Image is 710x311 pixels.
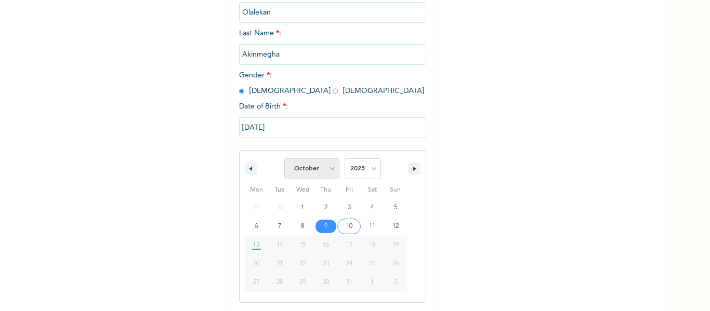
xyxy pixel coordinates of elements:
span: Gender : [DEMOGRAPHIC_DATA] [DEMOGRAPHIC_DATA] [239,72,424,94]
button: 18 [361,236,384,254]
span: 7 [278,217,281,236]
button: 27 [245,273,268,292]
span: 10 [346,217,352,236]
button: 4 [361,198,384,217]
span: Date of Birth : [239,101,288,112]
button: 19 [384,236,407,254]
span: 1 [301,198,304,217]
span: 15 [299,236,306,254]
button: 22 [291,254,314,273]
span: Sun [384,182,407,198]
span: 25 [369,254,375,273]
button: 28 [268,273,292,292]
span: 31 [346,273,352,292]
input: DD-MM-YYYY [239,117,426,138]
span: Last Name : [239,30,426,58]
span: 30 [323,273,329,292]
button: 7 [268,217,292,236]
button: 3 [337,198,361,217]
span: 27 [253,273,259,292]
span: 14 [277,236,283,254]
span: 24 [346,254,352,273]
span: Fri [337,182,361,198]
span: Sat [361,182,384,198]
span: 6 [255,217,258,236]
button: 11 [361,217,384,236]
button: 14 [268,236,292,254]
span: 23 [323,254,329,273]
span: 13 [253,236,260,254]
span: 4 [371,198,374,217]
input: Enter your first name [239,2,426,23]
button: 23 [314,254,338,273]
button: 29 [291,273,314,292]
button: 2 [314,198,338,217]
button: 10 [337,217,361,236]
span: 19 [392,236,399,254]
span: 5 [394,198,397,217]
span: 18 [369,236,375,254]
button: 6 [245,217,268,236]
button: 12 [384,217,407,236]
button: 15 [291,236,314,254]
span: 11 [369,217,375,236]
span: 26 [392,254,399,273]
span: 2 [324,198,327,217]
button: 5 [384,198,407,217]
button: 31 [337,273,361,292]
span: 22 [299,254,306,273]
span: 28 [277,273,283,292]
button: 8 [291,217,314,236]
button: 25 [361,254,384,273]
span: 8 [301,217,304,236]
span: 29 [299,273,306,292]
button: 20 [245,254,268,273]
button: 16 [314,236,338,254]
button: 1 [291,198,314,217]
span: Wed [291,182,314,198]
span: 9 [324,217,327,236]
span: Mon [245,182,268,198]
input: Enter your last name [239,44,426,65]
button: 9 [314,217,338,236]
button: 26 [384,254,407,273]
span: Thu [314,182,338,198]
button: 30 [314,273,338,292]
span: 17 [346,236,352,254]
span: Tue [268,182,292,198]
span: 16 [323,236,329,254]
button: 13 [245,236,268,254]
button: 24 [337,254,361,273]
button: 21 [268,254,292,273]
span: 3 [348,198,351,217]
span: 12 [392,217,399,236]
button: 17 [337,236,361,254]
span: 20 [253,254,259,273]
span: 21 [277,254,283,273]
